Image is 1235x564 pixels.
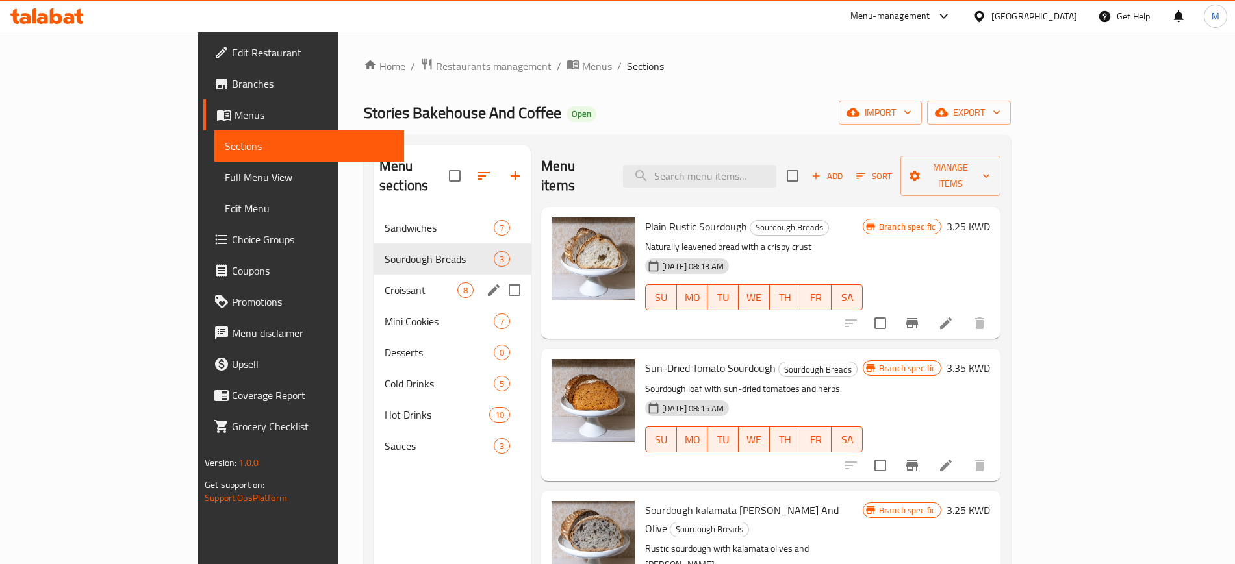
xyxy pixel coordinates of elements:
[867,452,894,479] span: Select to update
[850,8,930,24] div: Menu-management
[225,201,394,216] span: Edit Menu
[645,217,747,236] span: Plain Rustic Sourdough
[232,387,394,403] span: Coverage Report
[494,222,509,234] span: 7
[874,221,941,233] span: Branch specific
[235,107,394,123] span: Menus
[385,407,489,423] span: Hot Drinks
[856,169,892,184] span: Sort
[853,166,895,186] button: Sort
[927,101,1011,125] button: export
[775,430,796,449] span: TH
[778,362,858,377] div: Sourdough Breads
[707,426,739,452] button: TU
[849,104,911,121] span: import
[374,399,531,430] div: Hot Drinks10
[494,438,510,454] div: items
[494,345,510,360] div: items
[436,58,552,74] span: Restaurants management
[848,166,900,186] span: Sort items
[682,288,703,307] span: MO
[837,288,858,307] span: SA
[203,99,404,130] a: Menus
[490,409,509,421] span: 10
[225,138,394,154] span: Sections
[494,220,510,236] div: items
[232,263,394,278] span: Coupons
[837,430,858,449] span: SA
[839,101,922,125] button: import
[682,430,703,449] span: MO
[232,419,394,434] span: Grocery Checklist
[617,58,622,74] li: /
[468,160,500,191] span: Sort sections
[645,381,863,397] p: Sourdough loaf with sun-dried tomatoes and herbs.
[374,212,531,243] div: Sandwiches7
[897,308,928,339] button: Branch-specific-item
[806,430,826,449] span: FR
[385,438,494,454] span: Sauces
[670,522,749,537] div: Sourdough Breads
[809,169,845,184] span: Add
[203,255,404,286] a: Coupons
[770,284,801,310] button: TH
[232,325,394,341] span: Menu disclaimer
[494,313,510,329] div: items
[567,108,596,119] span: Open
[867,310,894,337] span: Select to update
[489,407,510,423] div: items
[779,162,806,190] span: Select section
[232,76,394,92] span: Branches
[494,376,510,391] div: items
[232,294,394,310] span: Promotions
[900,156,1000,196] button: Manage items
[770,426,801,452] button: TH
[750,220,828,235] span: Sourdough Breads
[385,376,494,391] span: Cold Drinks
[385,220,494,236] span: Sandwiches
[744,288,765,307] span: WE
[203,317,404,349] a: Menu disclaimer
[494,253,509,265] span: 3
[441,162,468,190] span: Select all sections
[203,224,404,255] a: Choice Groups
[947,501,990,519] h6: 3.25 KWD
[938,315,954,331] a: Edit menu item
[203,349,404,380] a: Upsell
[494,251,510,267] div: items
[874,504,941,517] span: Branch specific
[645,284,677,310] button: SU
[670,522,748,537] span: Sourdough Breads
[494,315,509,328] span: 7
[964,308,995,339] button: delete
[238,454,259,471] span: 1.0.0
[232,356,394,372] span: Upsell
[627,58,664,74] span: Sections
[657,402,729,415] span: [DATE] 08:15 AM
[203,380,404,411] a: Coverage Report
[557,58,561,74] li: /
[947,217,990,236] h6: 3.25 KWD
[964,450,995,481] button: delete
[623,165,776,188] input: search
[739,426,770,452] button: WE
[567,58,612,75] a: Menus
[214,130,404,162] a: Sections
[567,106,596,122] div: Open
[657,260,729,273] span: [DATE] 08:13 AM
[385,345,494,360] span: Desserts
[645,358,776,378] span: Sun-Dried Tomato Sourdough
[484,280,503,300] button: edit
[374,275,531,306] div: Croissant8edit
[385,251,494,267] span: Sourdough Breads
[364,58,1011,75] nav: breadcrumb
[947,359,990,377] h6: 3.35 KWD
[494,440,509,452] span: 3
[364,98,561,127] span: Stories Bakehouse And Coffee
[205,454,236,471] span: Version:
